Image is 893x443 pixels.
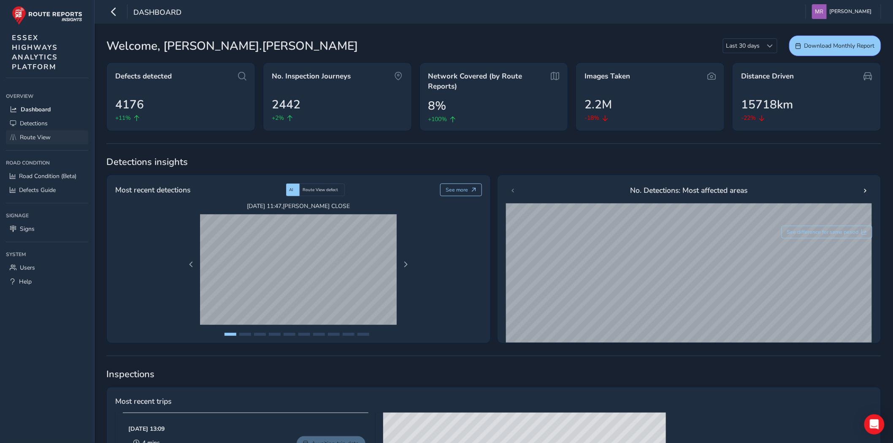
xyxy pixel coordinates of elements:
div: Open Intercom Messenger [864,414,885,435]
span: -18% [585,113,599,122]
div: Road Condition [6,157,88,169]
button: See more [440,184,482,196]
button: Page 7 [313,333,325,336]
div: System [6,248,88,261]
span: AI [290,187,294,193]
a: Users [6,261,88,275]
span: Most recent detections [115,184,190,195]
span: [DATE] 11:47 , [PERSON_NAME] CLOSE [200,202,397,210]
span: 2.2M [585,96,612,113]
a: Signs [6,222,88,236]
span: -22% [741,113,756,122]
div: Signage [6,209,88,222]
span: Download Monthly Report [804,42,875,50]
span: Help [19,278,32,286]
button: See difference for same period [782,226,873,238]
span: Route View [20,133,51,141]
a: Detections [6,116,88,130]
span: [PERSON_NAME] [830,4,872,19]
button: Page 3 [254,333,266,336]
span: Distance Driven [741,71,794,81]
div: [DATE] 13:09 [196,425,233,433]
span: 15718km [741,96,793,113]
button: Page 1 [225,333,236,336]
span: Detections insights [106,156,881,168]
span: No. Inspection Journeys [272,71,351,81]
img: rr logo [12,6,82,25]
a: Defects Guide [6,183,88,197]
span: Signs [20,225,35,233]
span: 8% [428,97,446,115]
span: Network Covered (by Route Reports) [428,71,547,91]
button: Page 4 [269,333,281,336]
span: Most recent trips [115,396,171,407]
a: Route View [6,130,88,144]
div: Route View defect [300,184,345,196]
button: Page 9 [343,333,354,336]
a: Road Condition (Beta) [6,169,88,183]
span: See more [446,186,468,193]
button: Previous Page [185,259,197,270]
button: Page 8 [328,333,340,336]
span: Last 30 days [723,39,763,53]
div: AI [286,184,300,196]
span: ESSEX HIGHWAYS ANALYTICS PLATFORM [12,33,58,72]
button: Page 5 [284,333,295,336]
button: Page 10 [357,333,369,336]
span: Route View defect [303,187,338,193]
span: 4176 [115,96,144,113]
button: [PERSON_NAME] [812,4,875,19]
span: Inspections [106,368,881,381]
button: Page 6 [298,333,310,336]
span: Defects Guide [19,186,56,194]
span: Dashboard [133,7,181,19]
span: +2% [272,113,284,122]
img: diamond-layout [812,4,827,19]
span: Detections [20,119,48,127]
span: +100% [428,115,447,124]
a: Dashboard [6,103,88,116]
span: Welcome, [PERSON_NAME].[PERSON_NAME] [106,37,358,55]
span: No. Detections: Most affected areas [631,185,748,196]
span: Images Taken [585,71,630,81]
button: Download Monthly Report [789,35,881,56]
span: Defects detected [115,71,172,81]
button: Page 2 [239,333,251,336]
span: Dashboard [21,105,51,113]
button: Next Page [400,259,411,270]
span: Road Condition (Beta) [19,172,76,180]
span: +11% [115,113,131,122]
span: See difference for same period [787,229,859,235]
span: 2442 [272,96,300,113]
a: Help [6,275,88,289]
div: Overview [6,90,88,103]
span: Users [20,264,35,272]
